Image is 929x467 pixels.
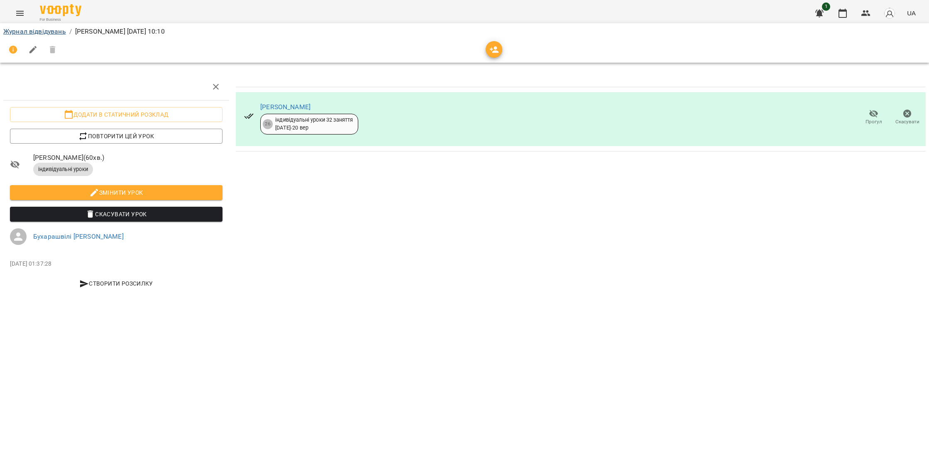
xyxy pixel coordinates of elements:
[904,5,919,21] button: UA
[17,188,216,198] span: Змінити урок
[17,110,216,120] span: Додати в статичний розклад
[260,103,310,111] a: [PERSON_NAME]
[40,4,81,16] img: Voopty Logo
[895,118,919,125] span: Скасувати
[17,131,216,141] span: Повторити цей урок
[275,116,353,132] div: індивідуальні уроки 32 заняття [DATE] - 20 вер
[857,106,890,129] button: Прогул
[822,2,830,11] span: 1
[3,27,66,35] a: Журнал відвідувань
[884,7,895,19] img: avatar_s.png
[10,185,222,200] button: Змінити урок
[17,209,216,219] span: Скасувати Урок
[907,9,916,17] span: UA
[75,27,165,37] p: [PERSON_NAME] [DATE] 10:10
[33,166,93,173] span: індивідуальні уроки
[865,118,882,125] span: Прогул
[890,106,924,129] button: Скасувати
[33,153,222,163] span: [PERSON_NAME] ( 60 хв. )
[10,276,222,291] button: Створити розсилку
[10,207,222,222] button: Скасувати Урок
[3,27,926,37] nav: breadcrumb
[13,279,219,289] span: Створити розсилку
[69,27,72,37] li: /
[40,17,81,22] span: For Business
[10,3,30,23] button: Menu
[10,129,222,144] button: Повторити цей урок
[33,232,124,240] a: Бухарашвілі [PERSON_NAME]
[10,107,222,122] button: Додати в статичний розклад
[263,119,273,129] div: 26
[10,260,222,268] p: [DATE] 01:37:28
